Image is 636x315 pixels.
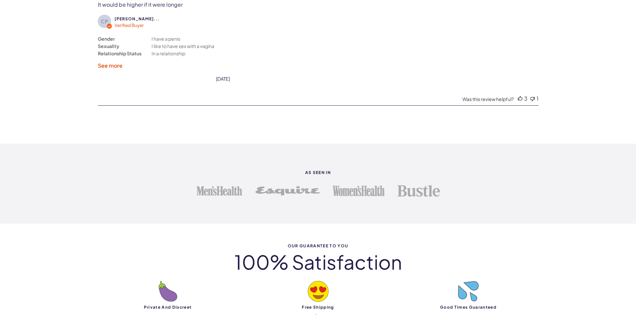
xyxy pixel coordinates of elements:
[216,76,230,82] div: [DATE]
[397,185,440,197] img: Bustle logo
[398,305,539,309] strong: Good Times Guaranteed
[98,251,539,273] h2: 100% Satisfaction
[524,95,527,102] div: 3
[115,16,160,21] span: Christopher P.
[530,95,535,102] div: Vote down
[248,305,388,309] strong: Free Shipping
[307,281,329,302] img: heart-eyes emoji
[216,76,230,82] div: date
[98,35,115,42] div: Gender
[98,42,119,50] div: Sexuality
[98,170,539,175] strong: As Seen In
[98,244,539,248] span: Our Guarantee to you
[98,1,183,8] div: It would be higher if it were longer
[98,62,123,69] label: See more
[152,50,185,57] div: In a relationship
[462,96,514,102] div: Was this review helpful?
[152,35,180,42] div: I have a penis
[159,281,177,302] img: eggplant emoji
[98,50,142,57] div: Relationship Status
[115,22,144,28] span: Verified Buyer
[518,95,522,102] div: Vote up
[152,42,214,50] div: I like to have sex with a vagina
[458,281,479,302] img: droplets emoji
[537,95,539,102] div: 1
[98,305,238,309] strong: Private and discreet
[101,18,108,24] text: CP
